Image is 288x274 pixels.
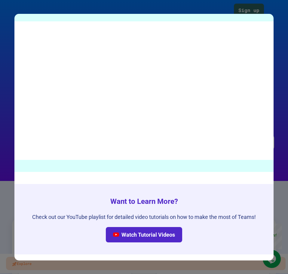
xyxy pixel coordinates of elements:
p: Chat with us now! [3,9,38,14]
video: Your browser does not support the video tag. [12,24,276,157]
div: Check out our YouTube playlist for detailed video tutorials on how to make the most of Teams! [26,213,262,221]
img: YouTube [113,232,119,238]
a: Watch Tutorial Videos [106,227,182,242]
div: Want to Learn More? [104,196,184,207]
